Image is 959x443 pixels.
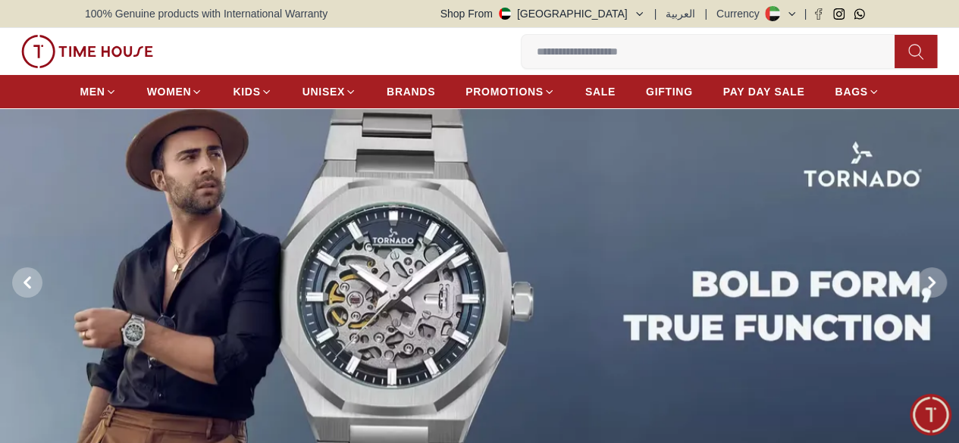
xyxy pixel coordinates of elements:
[5,352,147,403] div: Home
[233,78,271,105] a: KIDS
[499,8,511,20] img: United Arab Emirates
[80,84,105,99] span: MEN
[465,78,555,105] a: PROMOTIONS
[85,6,328,21] span: 100% Genuine products with International Warranty
[813,8,824,20] a: Facebook
[440,6,645,21] button: Shop From[GEOGRAPHIC_DATA]
[147,84,192,99] span: WOMEN
[61,385,92,398] span: Home
[20,20,50,50] img: Company logo
[233,84,260,99] span: KIDS
[302,78,356,105] a: UNISEX
[704,6,707,21] span: |
[646,78,693,105] a: GIFTING
[19,130,284,188] div: Timehousecompany
[585,84,616,99] span: SALE
[150,352,298,403] div: Conversation
[854,8,865,20] a: Whatsapp
[189,385,259,398] span: Conversation
[716,6,766,21] div: Currency
[833,8,845,20] a: Instagram
[835,78,879,105] a: BAGS
[387,84,435,99] span: BRANDS
[71,267,258,286] span: Chat with us now
[646,84,693,99] span: GIFTING
[723,78,805,105] a: PAY DAY SALE
[910,394,951,435] div: Chat Widget
[723,84,805,99] span: PAY DAY SALE
[654,6,657,21] span: |
[302,84,345,99] span: UNISEX
[387,78,435,105] a: BRANDS
[585,78,616,105] a: SALE
[19,195,284,227] div: Find your dream watch—experts ready to assist!
[19,246,284,307] div: Chat with us now
[666,6,695,21] button: العربية
[835,84,867,99] span: BAGS
[21,35,153,68] img: ...
[804,6,807,21] span: |
[465,84,544,99] span: PROMOTIONS
[147,78,203,105] a: WOMEN
[80,78,116,105] a: MEN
